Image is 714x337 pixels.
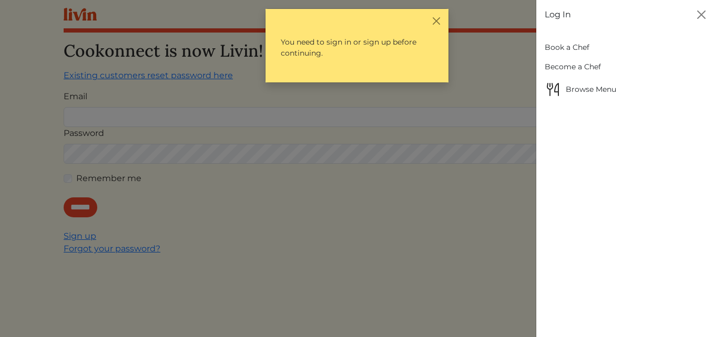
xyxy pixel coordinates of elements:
button: Close [693,6,710,23]
span: Browse Menu [545,81,706,98]
a: Book a Chef [545,38,706,57]
a: Log In [545,8,571,21]
p: You need to sign in or sign up before continuing. [272,28,442,68]
a: Browse MenuBrowse Menu [545,77,706,102]
button: Close [431,15,442,26]
img: Browse Menu [545,81,562,98]
a: Become a Chef [545,57,706,77]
